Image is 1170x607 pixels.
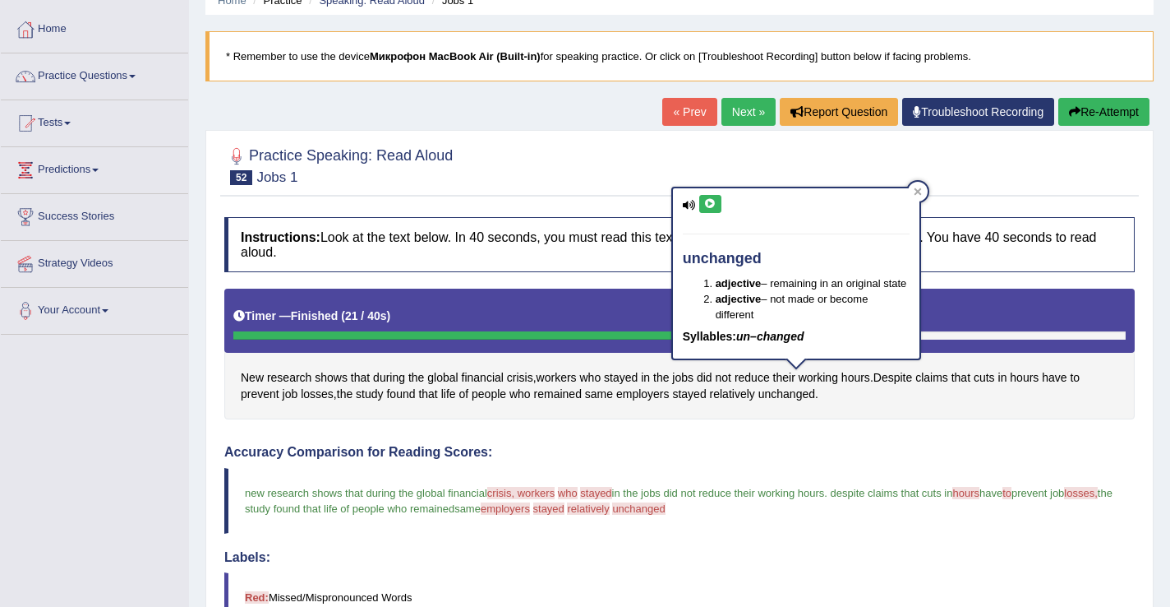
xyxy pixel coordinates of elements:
span: same [454,503,481,515]
li: – not made or become different [716,291,910,322]
span: Click to see word definition [579,369,601,387]
b: Instructions: [241,230,320,244]
span: Click to see word definition [799,369,838,387]
span: Click to see word definition [1070,369,1080,387]
span: relatively [567,503,609,515]
span: Click to see word definition [509,386,531,403]
span: Click to see word definition [441,386,456,403]
span: prevent job [1011,487,1064,499]
a: Troubleshoot Recording [902,98,1054,126]
span: Click to see word definition [951,369,970,387]
span: Click to see word definition [301,386,334,403]
span: stayed [580,487,611,499]
a: Next » [721,98,776,126]
h4: Look at the text below. In 40 seconds, you must read this text aloud as naturally and clearly as ... [224,217,1135,272]
span: stayed [533,503,564,515]
h5: Syllables: [683,331,910,343]
b: Red: [245,591,269,604]
b: Микрофон MacBook Air (Built-in) [370,50,541,63]
li: – remaining in an original state [716,276,910,291]
span: crisis, workers [487,487,555,499]
span: Click to see word definition [974,369,995,387]
button: Re-Attempt [1058,98,1149,126]
span: Click to see word definition [507,369,533,387]
span: Click to see word definition [672,386,706,403]
span: Click to see word definition [241,369,264,387]
span: employers [481,503,530,515]
span: Click to see word definition [758,386,815,403]
span: Click to see word definition [873,369,912,387]
span: Click to see word definition [534,386,582,403]
small: Jobs 1 [256,169,297,185]
a: Home [1,7,188,48]
span: Click to see word definition [735,369,770,387]
span: in the jobs did not reduce their working hours [612,487,825,499]
b: adjective [716,277,762,290]
h2: Practice Speaking: Read Aloud [224,144,453,185]
span: despite claims that cuts in [831,487,953,499]
span: Click to see word definition [427,369,458,387]
a: « Prev [662,98,716,126]
span: Click to see word definition [418,386,437,403]
span: Click to see word definition [1010,369,1039,387]
a: Success Stories [1,194,188,235]
span: Click to see word definition [773,369,795,387]
span: Click to see word definition [241,386,279,403]
b: Finished [291,309,339,322]
span: Click to see word definition [653,369,669,387]
a: Tests [1,100,188,141]
a: Your Account [1,288,188,329]
em: un–changed [736,330,804,343]
span: Click to see word definition [641,369,650,387]
a: Strategy Videos [1,241,188,282]
h5: Timer — [233,310,390,322]
span: unchanged [612,503,665,515]
span: . [824,487,827,499]
span: Click to see word definition [697,369,712,387]
span: Click to see word definition [267,369,311,387]
div: , . , . [224,289,1135,419]
span: have [979,487,1002,499]
span: who [558,487,578,499]
span: Click to see word definition [351,369,370,387]
a: Practice Questions [1,53,188,95]
a: Predictions [1,147,188,188]
span: Click to see word definition [710,386,755,403]
span: Click to see word definition [356,386,383,403]
b: adjective [716,293,762,305]
h4: Accuracy Comparison for Reading Scores: [224,445,1135,460]
span: Click to see word definition [337,386,352,403]
span: Click to see word definition [604,369,638,387]
span: Click to see word definition [998,369,1007,387]
span: Click to see word definition [283,386,298,403]
span: hours [952,487,979,499]
b: 21 / 40s [345,309,387,322]
h4: Labels: [224,550,1135,565]
span: Click to see word definition [386,386,415,403]
span: Click to see word definition [1042,369,1066,387]
span: losses, [1064,487,1097,499]
span: Click to see word definition [915,369,948,387]
span: new research shows that during the global financial [245,487,487,499]
span: Click to see word definition [462,369,504,387]
blockquote: * Remember to use the device for speaking practice. Or click on [Troubleshoot Recording] button b... [205,31,1154,81]
span: Click to see word definition [716,369,731,387]
span: Click to see word definition [585,386,613,403]
span: Click to see word definition [672,369,693,387]
span: 52 [230,170,252,185]
b: ( [341,309,345,322]
span: Click to see word definition [458,386,468,403]
span: the study found that life of people who remained [245,487,1116,515]
span: Click to see word definition [315,369,348,387]
span: Click to see word definition [537,369,577,387]
b: ) [387,309,391,322]
span: Click to see word definition [408,369,424,387]
h4: unchanged [683,251,910,267]
span: to [1002,487,1011,499]
span: Click to see word definition [616,386,670,403]
span: Click to see word definition [373,369,405,387]
button: Report Question [780,98,898,126]
span: Click to see word definition [472,386,506,403]
span: Click to see word definition [841,369,870,387]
